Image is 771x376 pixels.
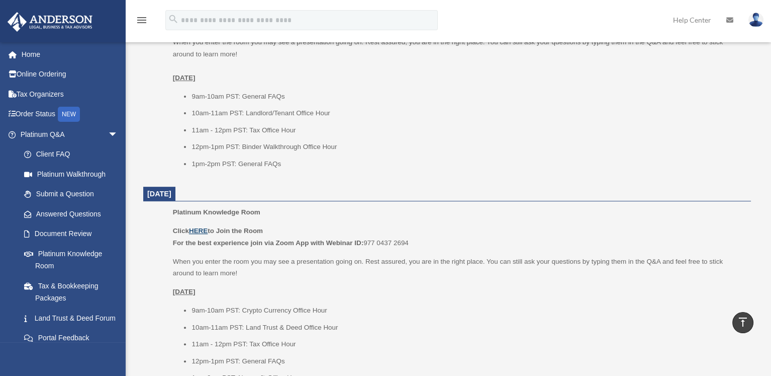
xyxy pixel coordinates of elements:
[173,239,363,247] b: For the best experience join via Zoom App with Webinar ID:
[189,227,208,235] a: HERE
[7,104,133,125] a: Order StatusNEW
[14,328,133,348] a: Portal Feedback
[14,204,133,224] a: Answered Questions
[14,224,133,244] a: Document Review
[58,107,80,122] div: NEW
[7,84,133,104] a: Tax Organizers
[7,44,133,64] a: Home
[14,184,133,204] a: Submit a Question
[191,107,744,119] li: 10am-11am PST: Landlord/Tenant Office Hour
[7,64,133,85] a: Online Ordering
[14,144,133,165] a: Client FAQ
[173,225,744,249] p: 977 0437 2694
[108,124,128,145] span: arrow_drop_down
[191,338,744,350] li: 11am - 12pm PST: Tax Office Hour
[173,256,744,279] p: When you enter the room you may see a presentation going on. Rest assured, you are in the right p...
[5,12,95,32] img: Anderson Advisors Platinum Portal
[173,227,263,235] b: Click to Join the Room
[191,124,744,136] li: 11am - 12pm PST: Tax Office Hour
[14,164,133,184] a: Platinum Walkthrough
[168,14,179,25] i: search
[732,312,753,333] a: vertical_align_top
[191,141,744,153] li: 12pm-1pm PST: Binder Walkthrough Office Hour
[14,308,133,328] a: Land Trust & Deed Forum
[173,288,196,295] u: [DATE]
[191,305,744,317] li: 9am-10am PST: Crypto Currency Office Hour
[7,124,133,144] a: Platinum Q&Aarrow_drop_down
[737,316,749,328] i: vertical_align_top
[136,14,148,26] i: menu
[191,355,744,367] li: 12pm-1pm PST: General FAQs
[14,244,128,276] a: Platinum Knowledge Room
[14,276,133,308] a: Tax & Bookkeeping Packages
[173,208,260,216] span: Platinum Knowledge Room
[191,322,744,334] li: 10am-11am PST: Land Trust & Deed Office Hour
[748,13,763,27] img: User Pic
[147,190,171,198] span: [DATE]
[191,91,744,103] li: 9am-10am PST: General FAQs
[173,36,744,84] p: When you enter the room you may see a presentation going on. Rest assured, you are in the right p...
[191,158,744,170] li: 1pm-2pm PST: General FAQs
[136,18,148,26] a: menu
[173,74,196,82] u: [DATE]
